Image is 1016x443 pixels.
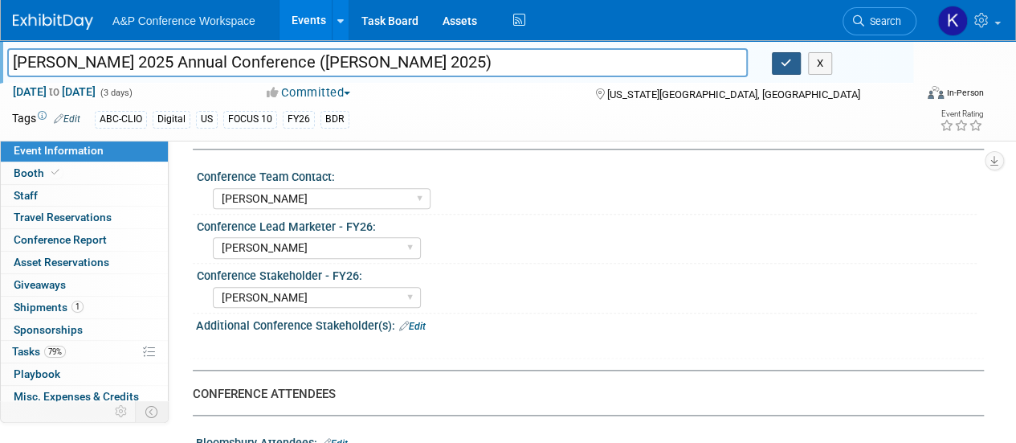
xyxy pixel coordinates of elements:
[842,84,984,108] div: Event Format
[1,341,168,363] a: Tasks79%
[197,264,977,284] div: Conference Stakeholder - FY26:
[12,345,66,358] span: Tasks
[223,111,277,128] div: FOCUS 10
[843,7,916,35] a: Search
[54,113,80,125] a: Edit
[99,88,133,98] span: (3 days)
[864,15,901,27] span: Search
[1,162,168,184] a: Booth
[14,301,84,314] span: Shipments
[108,401,136,422] td: Personalize Event Tab Strip
[1,297,168,318] a: Shipments1
[71,301,84,313] span: 1
[940,110,983,118] div: Event Rating
[13,14,93,30] img: ExhibitDay
[808,52,833,75] button: X
[14,367,60,380] span: Playbook
[196,314,984,334] div: Additional Conference Stakeholder(s):
[1,319,168,341] a: Sponsorships
[320,111,349,128] div: BDR
[136,401,169,422] td: Toggle Event Tabs
[193,386,972,403] div: CONFERENCE ATTENDEES
[1,386,168,408] a: Misc. Expenses & Credits
[14,189,38,202] span: Staff
[1,252,168,273] a: Asset Reservations
[1,363,168,385] a: Playbook
[14,278,66,291] span: Giveaways
[14,211,112,224] span: Travel Reservations
[14,233,107,246] span: Conference Report
[1,140,168,162] a: Event Information
[12,84,96,99] span: [DATE] [DATE]
[14,323,83,336] span: Sponsorships
[112,14,255,27] span: A&P Conference Workspace
[153,111,190,128] div: Digital
[928,86,944,99] img: Format-Inperson.png
[14,256,109,269] span: Asset Reservations
[1,207,168,228] a: Travel Reservations
[196,111,218,128] div: US
[946,87,984,99] div: In-Person
[606,88,859,100] span: [US_STATE][GEOGRAPHIC_DATA], [GEOGRAPHIC_DATA]
[14,144,104,157] span: Event Information
[197,215,977,235] div: Conference Lead Marketer - FY26:
[261,84,357,101] button: Committed
[14,390,139,403] span: Misc. Expenses & Credits
[51,168,59,177] i: Booth reservation complete
[1,185,168,207] a: Staff
[12,110,80,129] td: Tags
[1,274,168,296] a: Giveaways
[937,6,968,36] img: Katie Bennett
[399,321,426,332] a: Edit
[95,111,147,128] div: ABC-CLIO
[14,166,63,179] span: Booth
[283,111,315,128] div: FY26
[44,346,66,358] span: 79%
[47,85,62,98] span: to
[1,229,168,251] a: Conference Report
[197,165,977,185] div: Conference Team Contact:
